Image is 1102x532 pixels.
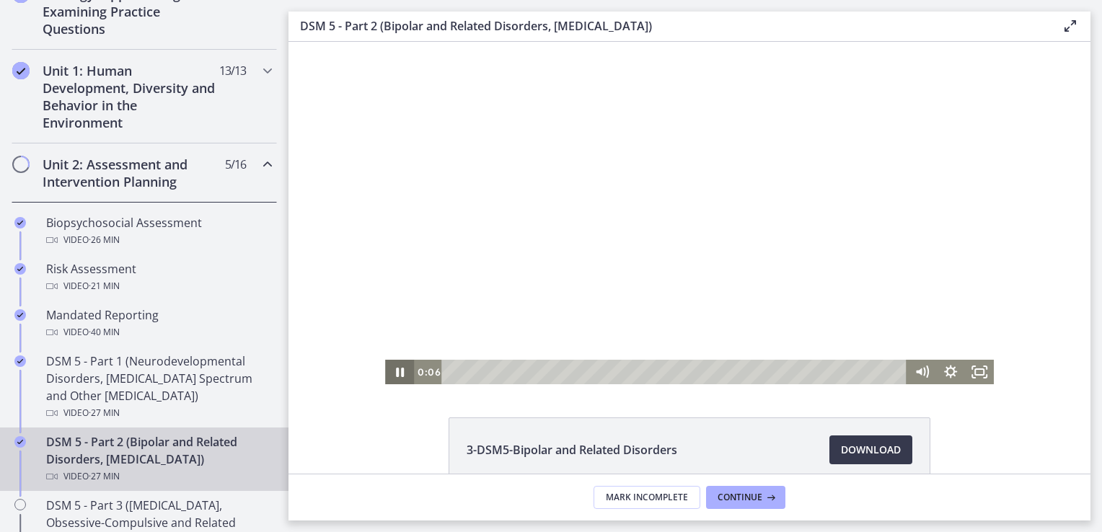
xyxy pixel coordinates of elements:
a: Download [829,435,912,464]
span: · 26 min [89,231,120,249]
div: Video [46,231,271,249]
button: Continue [706,486,785,509]
div: DSM 5 - Part 1 (Neurodevelopmental Disorders, [MEDICAL_DATA] Spectrum and Other [MEDICAL_DATA]) [46,353,271,422]
i: Completed [14,263,26,275]
i: Completed [14,217,26,229]
span: Mark Incomplete [606,492,688,503]
div: Mandated Reporting [46,306,271,341]
h2: Unit 1: Human Development, Diversity and Behavior in the Environment [43,62,219,131]
div: Video [46,404,271,422]
span: 5 / 16 [225,156,246,173]
button: Mute [619,318,648,342]
i: Completed [14,355,26,367]
h2: Unit 2: Assessment and Intervention Planning [43,156,219,190]
h3: DSM 5 - Part 2 (Bipolar and Related Disorders, [MEDICAL_DATA]) [300,17,1039,35]
span: 13 / 13 [219,62,246,79]
i: Completed [12,62,30,79]
i: Completed [14,436,26,448]
span: · 27 min [89,468,120,485]
div: Video [46,278,271,295]
span: · 40 min [89,324,120,341]
span: · 21 min [89,278,120,295]
div: Video [46,324,271,341]
div: DSM 5 - Part 2 (Bipolar and Related Disorders, [MEDICAL_DATA]) [46,433,271,485]
div: Risk Assessment [46,260,271,295]
button: Fullscreen [676,318,705,342]
span: Download [841,441,901,458]
button: Mark Incomplete [594,486,700,509]
div: Video [46,468,271,485]
span: Continue [718,492,762,503]
div: Biopsychosocial Assessment [46,214,271,249]
i: Completed [14,309,26,321]
span: 3-DSM5-Bipolar and Related Disorders [467,441,677,458]
iframe: Video Lesson [288,42,1090,384]
button: Show settings menu [648,318,676,342]
span: · 27 min [89,404,120,422]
